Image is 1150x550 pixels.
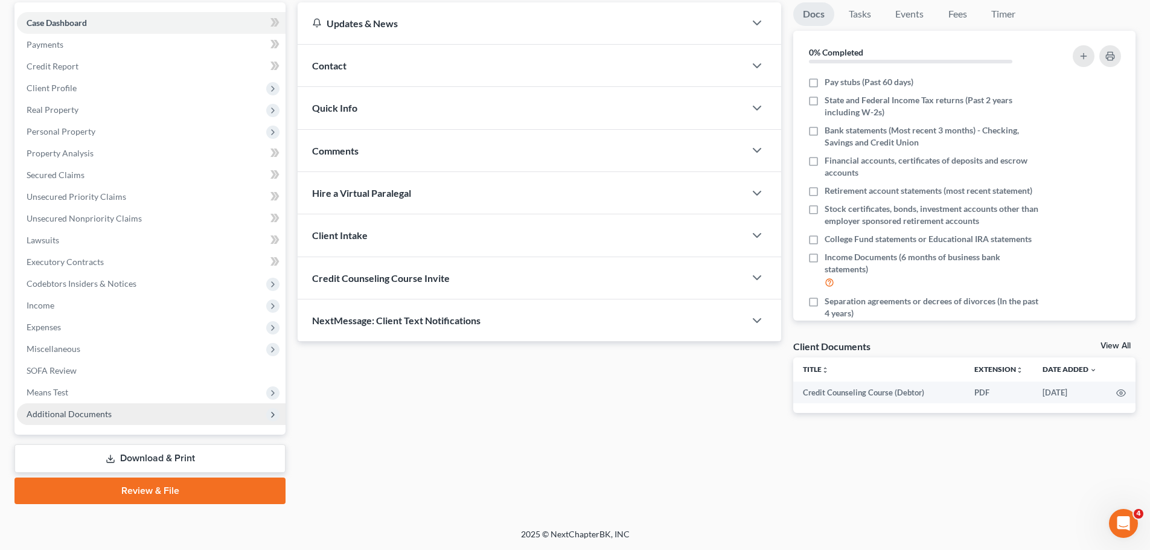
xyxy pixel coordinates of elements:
[312,102,357,114] span: Quick Info
[839,2,881,26] a: Tasks
[27,126,95,136] span: Personal Property
[822,366,829,374] i: unfold_more
[14,444,286,473] a: Download & Print
[17,34,286,56] a: Payments
[27,213,142,223] span: Unsecured Nonpriority Claims
[1033,382,1107,403] td: [DATE]
[17,186,286,208] a: Unsecured Priority Claims
[17,229,286,251] a: Lawsuits
[17,56,286,77] a: Credit Report
[1043,365,1097,374] a: Date Added expand_more
[17,164,286,186] a: Secured Claims
[27,278,136,289] span: Codebtors Insiders & Notices
[27,300,54,310] span: Income
[27,322,61,332] span: Expenses
[17,142,286,164] a: Property Analysis
[1109,509,1138,538] iframe: Intercom live chat
[965,382,1033,403] td: PDF
[825,251,1040,275] span: Income Documents (6 months of business bank statements)
[312,229,368,241] span: Client Intake
[886,2,933,26] a: Events
[312,187,411,199] span: Hire a Virtual Paralegal
[14,478,286,504] a: Review & File
[312,272,450,284] span: Credit Counseling Course Invite
[825,76,913,88] span: Pay stubs (Past 60 days)
[825,94,1040,118] span: State and Federal Income Tax returns (Past 2 years including W-2s)
[793,382,965,403] td: Credit Counseling Course (Debtor)
[27,148,94,158] span: Property Analysis
[27,39,63,50] span: Payments
[803,365,829,374] a: Titleunfold_more
[27,365,77,376] span: SOFA Review
[27,18,87,28] span: Case Dashboard
[27,344,80,354] span: Miscellaneous
[825,155,1040,179] span: Financial accounts, certificates of deposits and escrow accounts
[17,12,286,34] a: Case Dashboard
[17,251,286,273] a: Executory Contracts
[17,360,286,382] a: SOFA Review
[982,2,1025,26] a: Timer
[938,2,977,26] a: Fees
[1090,366,1097,374] i: expand_more
[312,60,347,71] span: Contact
[825,185,1032,197] span: Retirement account statements (most recent statement)
[825,233,1032,245] span: College Fund statements or Educational IRA statements
[27,387,68,397] span: Means Test
[312,315,481,326] span: NextMessage: Client Text Notifications
[825,124,1040,149] span: Bank statements (Most recent 3 months) - Checking, Savings and Credit Union
[1016,366,1023,374] i: unfold_more
[27,83,77,93] span: Client Profile
[27,191,126,202] span: Unsecured Priority Claims
[974,365,1023,374] a: Extensionunfold_more
[27,409,112,419] span: Additional Documents
[27,104,78,115] span: Real Property
[231,528,919,550] div: 2025 © NextChapterBK, INC
[312,145,359,156] span: Comments
[27,170,85,180] span: Secured Claims
[312,17,730,30] div: Updates & News
[1100,342,1131,350] a: View All
[825,203,1040,227] span: Stock certificates, bonds, investment accounts other than employer sponsored retirement accounts
[793,340,870,353] div: Client Documents
[793,2,834,26] a: Docs
[27,61,78,71] span: Credit Report
[17,208,286,229] a: Unsecured Nonpriority Claims
[809,47,863,57] strong: 0% Completed
[825,295,1040,319] span: Separation agreements or decrees of divorces (In the past 4 years)
[1134,509,1143,519] span: 4
[27,257,104,267] span: Executory Contracts
[27,235,59,245] span: Lawsuits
